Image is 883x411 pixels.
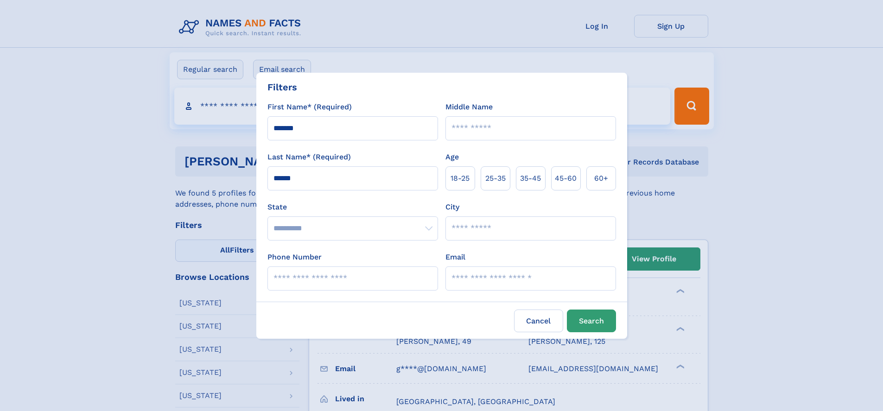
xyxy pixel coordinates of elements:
[445,101,493,113] label: Middle Name
[445,152,459,163] label: Age
[267,252,322,263] label: Phone Number
[594,173,608,184] span: 60+
[555,173,577,184] span: 45‑60
[267,80,297,94] div: Filters
[451,173,470,184] span: 18‑25
[267,152,351,163] label: Last Name* (Required)
[520,173,541,184] span: 35‑45
[514,310,563,332] label: Cancel
[267,202,438,213] label: State
[445,252,465,263] label: Email
[267,101,352,113] label: First Name* (Required)
[445,202,459,213] label: City
[485,173,506,184] span: 25‑35
[567,310,616,332] button: Search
